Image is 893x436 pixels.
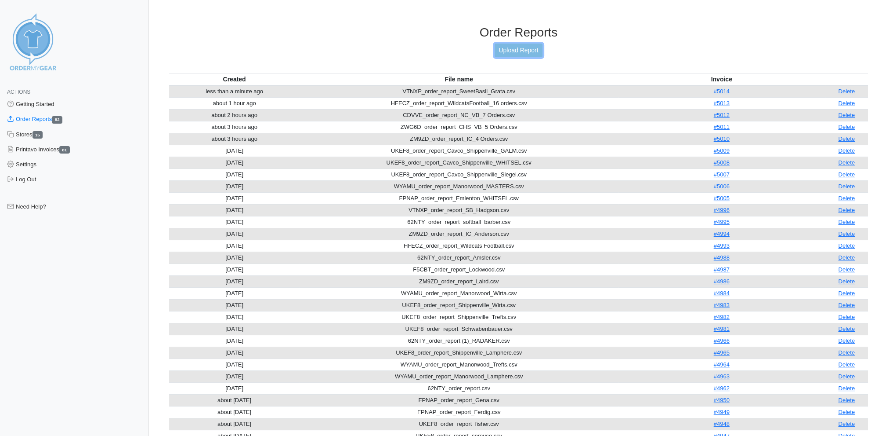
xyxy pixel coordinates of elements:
span: 81 [59,146,70,154]
td: [DATE] [169,370,300,382]
a: #4993 [714,242,730,249]
a: #4965 [714,349,730,356]
td: F5CBT_order_report_Lockwood.csv [300,264,618,275]
a: #4948 [714,421,730,427]
td: HFECZ_order_report_Wildcats Football.csv [300,240,618,252]
td: [DATE] [169,335,300,347]
a: #4995 [714,219,730,225]
a: Delete [838,112,855,118]
a: Delete [838,100,855,106]
a: Delete [838,373,855,380]
td: 62NTY_order_report.csv [300,382,618,394]
a: #4986 [714,278,730,285]
a: #5009 [714,147,730,154]
span: 82 [52,116,62,124]
td: HFECZ_order_report_WildcatsFootball_16 orders.csv [300,97,618,109]
td: UKEF8_order_report_Shippenville_Wirta.csv [300,299,618,311]
td: [DATE] [169,169,300,180]
a: Delete [838,207,855,213]
a: #4950 [714,397,730,403]
a: Delete [838,421,855,427]
td: [DATE] [169,311,300,323]
a: #5010 [714,136,730,142]
a: #4982 [714,314,730,320]
a: Delete [838,385,855,392]
a: Delete [838,266,855,273]
a: #4964 [714,361,730,368]
td: 62NTY_order_report (1)_RADAKER.csv [300,335,618,347]
td: [DATE] [169,275,300,287]
td: [DATE] [169,347,300,359]
a: #4949 [714,409,730,415]
a: #4987 [714,266,730,273]
td: FPNAP_order_report_Emlenton_WHITSEL.csv [300,192,618,204]
a: #5008 [714,159,730,166]
td: CDVVE_order_report_NC_VB_7 Orders.csv [300,109,618,121]
td: [DATE] [169,157,300,169]
td: about [DATE] [169,406,300,418]
a: Delete [838,337,855,344]
td: UKEF8_order_report_fisher.csv [300,418,618,430]
td: [DATE] [169,192,300,204]
a: #5005 [714,195,730,202]
td: ZM9ZD_order_report_IC_4 Orders.csv [300,133,618,145]
a: Delete [838,290,855,297]
a: #4988 [714,254,730,261]
td: UKEF8_order_report_Cavco_Shippenville_GALM.csv [300,145,618,157]
a: #4984 [714,290,730,297]
a: #4983 [714,302,730,308]
td: [DATE] [169,228,300,240]
a: Delete [838,195,855,202]
td: about 3 hours ago [169,133,300,145]
td: 62NTY_order_report_softball_barber.csv [300,216,618,228]
td: about [DATE] [169,394,300,406]
a: Upload Report [495,44,542,57]
a: #5013 [714,100,730,106]
span: 15 [33,131,43,139]
a: Delete [838,302,855,308]
a: Delete [838,326,855,332]
td: VTNXP_order_report_SB_Hadgson.csv [300,204,618,216]
td: UKEF8_order_report_Shippenville_Trefts.csv [300,311,618,323]
td: [DATE] [169,287,300,299]
td: about 1 hour ago [169,97,300,109]
a: #4981 [714,326,730,332]
h3: Order Reports [169,25,868,40]
td: [DATE] [169,145,300,157]
a: #5007 [714,171,730,178]
a: Delete [838,147,855,154]
td: [DATE] [169,240,300,252]
a: Delete [838,171,855,178]
td: WYAMU_order_report_Manorwood_Wirta.csv [300,287,618,299]
td: [DATE] [169,323,300,335]
a: #4962 [714,385,730,392]
a: #4963 [714,373,730,380]
td: [DATE] [169,359,300,370]
td: 62NTY_order_report_Amsler.csv [300,252,618,264]
a: #4996 [714,207,730,213]
a: Delete [838,136,855,142]
td: about 3 hours ago [169,121,300,133]
td: [DATE] [169,216,300,228]
td: ZM9ZD_order_report_IC_Anderson.csv [300,228,618,240]
a: Delete [838,254,855,261]
a: Delete [838,159,855,166]
td: [DATE] [169,382,300,394]
th: File name [300,73,618,85]
td: FPNAP_order_report_Gena.csv [300,394,618,406]
td: FPNAP_order_report_Ferdig.csv [300,406,618,418]
td: UKEF8_order_report_Schwabenbauer.csv [300,323,618,335]
a: #5014 [714,88,730,95]
a: #5011 [714,124,730,130]
td: WYAMU_order_report_Manorwood_MASTERS.csv [300,180,618,192]
a: #5012 [714,112,730,118]
a: Delete [838,124,855,130]
th: Created [169,73,300,85]
td: [DATE] [169,204,300,216]
td: ZWG6D_order_report_CHS_VB_5 Orders.csv [300,121,618,133]
td: UKEF8_order_report_Cavco_Shippenville_WHITSEL.csv [300,157,618,169]
a: Delete [838,361,855,368]
a: Delete [838,88,855,95]
td: UKEF8_order_report_Shippenville_Lamphere.csv [300,347,618,359]
td: WYAMU_order_report_Manorwood_Lamphere.csv [300,370,618,382]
